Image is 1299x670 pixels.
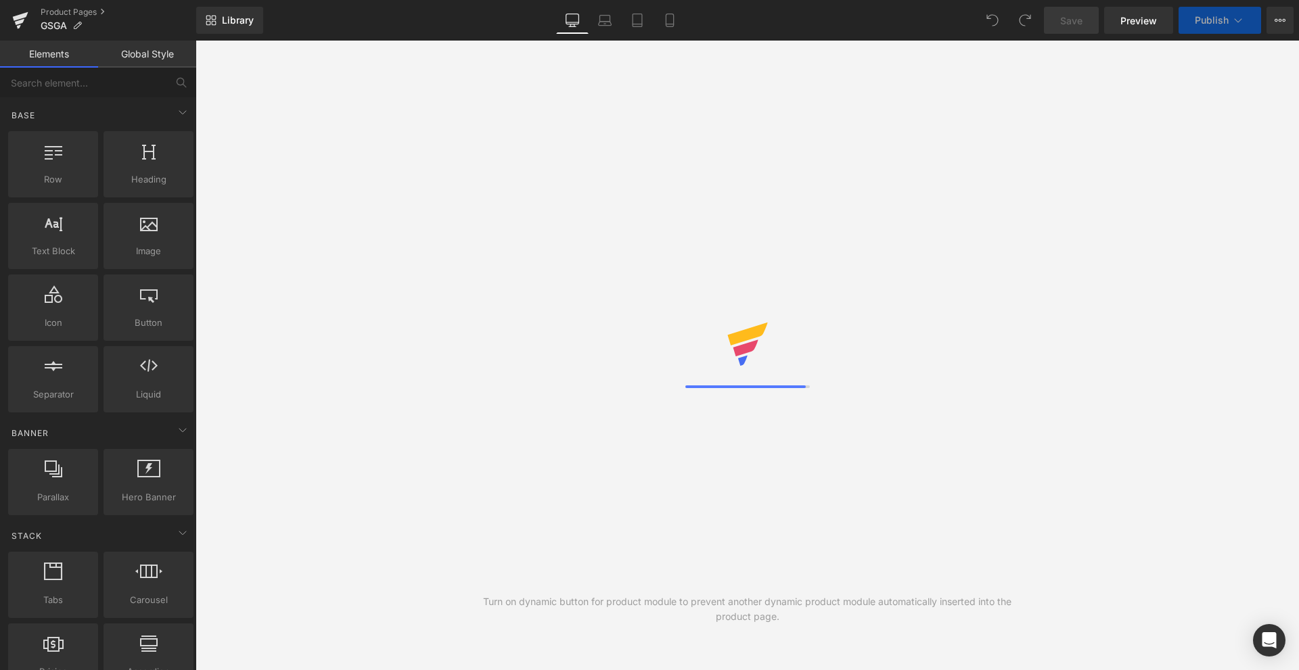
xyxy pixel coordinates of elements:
span: Hero Banner [108,490,189,504]
button: Undo [979,7,1006,34]
span: Stack [10,529,43,542]
span: Base [10,109,37,122]
button: Publish [1179,7,1261,34]
span: Save [1060,14,1082,28]
a: Global Style [98,41,196,68]
span: Heading [108,172,189,187]
span: Icon [12,316,94,330]
a: Desktop [556,7,589,34]
span: Row [12,172,94,187]
span: Separator [12,387,94,402]
span: Button [108,316,189,330]
span: Parallax [12,490,94,504]
span: Publish [1195,15,1229,26]
div: Turn on dynamic button for product module to prevent another dynamic product module automatically... [472,594,1024,624]
div: Open Intercom Messenger [1253,624,1285,656]
span: GSGA [41,20,67,31]
span: Banner [10,427,50,439]
button: Redo [1011,7,1039,34]
a: Product Pages [41,7,196,18]
a: Preview [1104,7,1173,34]
span: Text Block [12,244,94,258]
a: Laptop [589,7,621,34]
span: Liquid [108,387,189,402]
a: Mobile [654,7,686,34]
span: Library [222,14,254,26]
span: Carousel [108,593,189,607]
span: Image [108,244,189,258]
span: Preview [1120,14,1157,28]
span: Tabs [12,593,94,607]
button: More [1267,7,1294,34]
a: Tablet [621,7,654,34]
a: New Library [196,7,263,34]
